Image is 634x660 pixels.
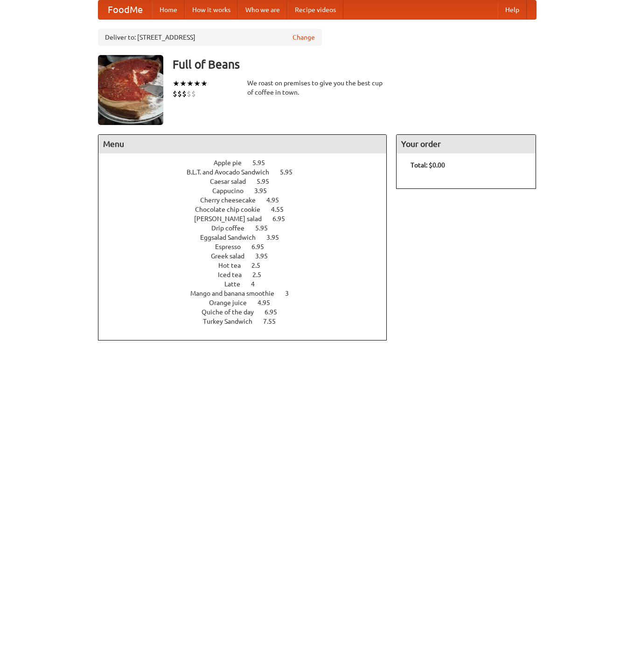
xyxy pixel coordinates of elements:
a: Home [152,0,185,19]
li: ★ [194,78,201,89]
span: 6.95 [251,243,273,250]
span: 6.95 [265,308,286,316]
a: Greek salad 3.95 [211,252,285,260]
span: Apple pie [214,159,251,167]
span: 2.5 [251,262,270,269]
a: Espresso 6.95 [215,243,281,250]
a: Turkey Sandwich 7.55 [203,318,293,325]
span: Greek salad [211,252,254,260]
a: [PERSON_NAME] salad 6.95 [194,215,302,222]
span: 5.95 [255,224,277,232]
span: Cherry cheesecake [200,196,265,204]
a: Cherry cheesecake 4.95 [200,196,296,204]
span: Drip coffee [211,224,254,232]
div: Deliver to: [STREET_ADDRESS] [98,29,322,46]
a: Change [293,33,315,42]
span: 4 [251,280,264,288]
li: ★ [173,78,180,89]
span: 6.95 [272,215,294,222]
div: We roast on premises to give you the best cup of coffee in town. [247,78,387,97]
a: B.L.T. and Avocado Sandwich 5.95 [187,168,310,176]
span: 2.5 [252,271,271,278]
span: 5.95 [257,178,279,185]
span: Turkey Sandwich [203,318,262,325]
li: ★ [201,78,208,89]
a: Apple pie 5.95 [214,159,282,167]
span: 7.55 [263,318,285,325]
a: Drip coffee 5.95 [211,224,285,232]
span: Quiche of the day [202,308,263,316]
h3: Full of Beans [173,55,536,74]
a: Who we are [238,0,287,19]
a: Cappucino 3.95 [212,187,284,195]
span: Chocolate chip cookie [195,206,270,213]
a: Help [498,0,527,19]
span: 3.95 [266,234,288,241]
h4: Your order [397,135,536,153]
a: Iced tea 2.5 [218,271,279,278]
span: Hot tea [218,262,250,269]
a: Hot tea 2.5 [218,262,278,269]
b: Total: $0.00 [411,161,445,169]
li: $ [187,89,191,99]
li: ★ [180,78,187,89]
li: $ [177,89,182,99]
a: Orange juice 4.95 [209,299,287,306]
a: FoodMe [98,0,152,19]
a: Quiche of the day 6.95 [202,308,294,316]
a: How it works [185,0,238,19]
a: Chocolate chip cookie 4.55 [195,206,301,213]
span: 4.95 [258,299,279,306]
li: $ [191,89,196,99]
a: Recipe videos [287,0,343,19]
span: Iced tea [218,271,251,278]
span: Mango and banana smoothie [190,290,284,297]
span: 4.95 [266,196,288,204]
span: B.L.T. and Avocado Sandwich [187,168,279,176]
h4: Menu [98,135,387,153]
a: Caesar salad 5.95 [210,178,286,185]
span: 3.95 [254,187,276,195]
img: angular.jpg [98,55,163,125]
span: 3.95 [255,252,277,260]
span: Latte [224,280,250,288]
span: Caesar salad [210,178,255,185]
span: Cappucino [212,187,253,195]
span: 5.95 [252,159,274,167]
li: $ [182,89,187,99]
span: Eggsalad Sandwich [200,234,265,241]
a: Mango and banana smoothie 3 [190,290,306,297]
span: Orange juice [209,299,256,306]
a: Eggsalad Sandwich 3.95 [200,234,296,241]
li: $ [173,89,177,99]
span: 4.55 [271,206,293,213]
span: [PERSON_NAME] salad [194,215,271,222]
a: Latte 4 [224,280,272,288]
span: 5.95 [280,168,302,176]
span: Espresso [215,243,250,250]
span: 3 [285,290,298,297]
li: ★ [187,78,194,89]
